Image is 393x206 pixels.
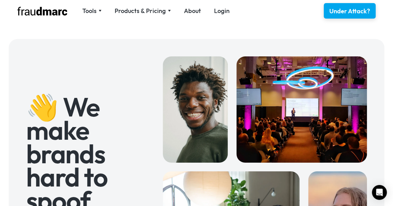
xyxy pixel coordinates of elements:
div: Under Attack? [329,7,370,15]
a: About [184,7,201,15]
a: Login [214,7,230,15]
div: Tools [82,7,102,15]
a: Under Attack? [324,3,376,19]
div: Products & Pricing [115,7,171,15]
div: Open Intercom Messenger [372,185,387,200]
div: Products & Pricing [115,7,166,15]
div: Tools [82,7,97,15]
